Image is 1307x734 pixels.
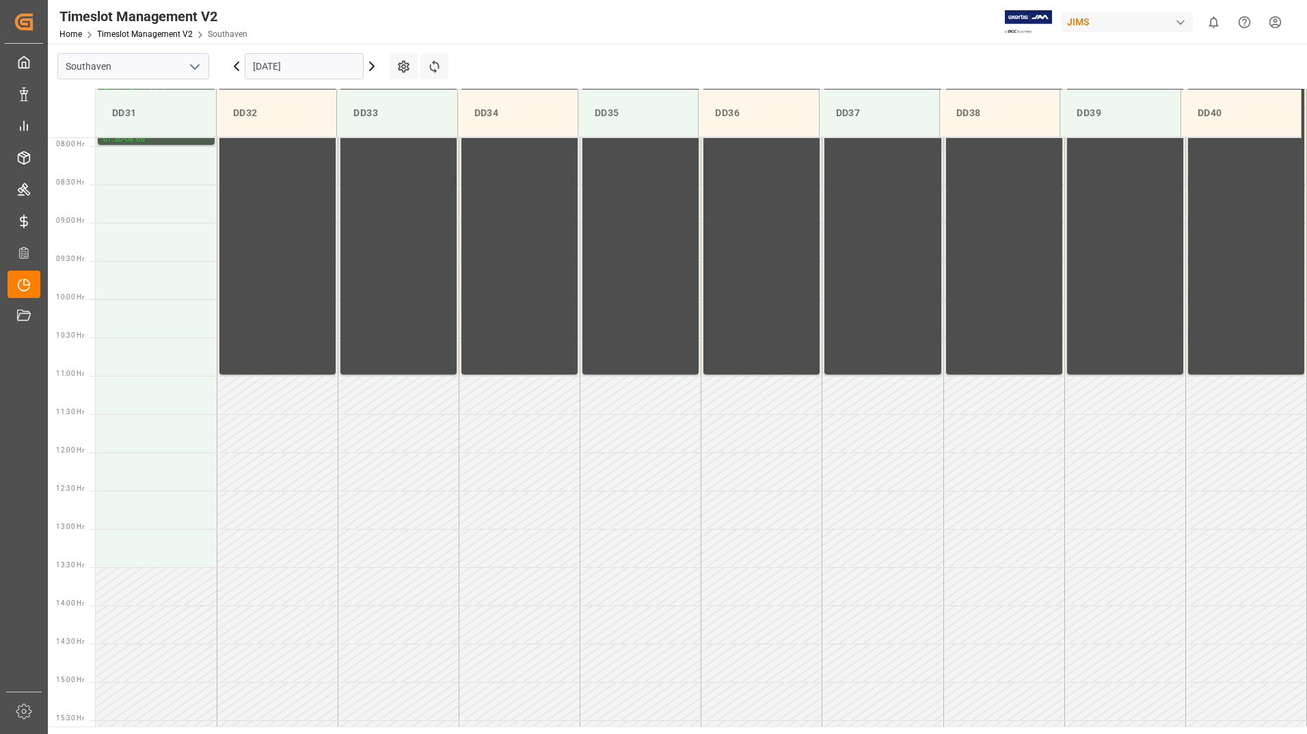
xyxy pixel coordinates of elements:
div: DD34 [469,100,567,126]
button: open menu [184,56,204,77]
div: - [123,136,125,142]
span: 12:30 Hr [56,485,84,492]
span: 14:30 Hr [56,638,84,645]
span: 08:00 Hr [56,140,84,148]
div: 08:00 [125,136,145,142]
div: DD40 [1192,100,1290,126]
div: DD37 [831,100,928,126]
span: 13:00 Hr [56,523,84,530]
div: DD35 [589,100,687,126]
input: Type to search/select [57,53,209,79]
span: 09:30 Hr [56,255,84,262]
span: 11:30 Hr [56,408,84,416]
span: 08:30 Hr [56,178,84,186]
span: 15:00 Hr [56,676,84,683]
div: DD36 [710,100,807,126]
span: 10:30 Hr [56,331,84,339]
a: Timeslot Management V2 [97,29,193,39]
span: 15:30 Hr [56,714,84,722]
div: JIMS [1062,12,1193,32]
div: DD31 [107,100,205,126]
div: DD32 [228,100,325,126]
div: DD39 [1071,100,1169,126]
div: Timeslot Management V2 [59,6,247,27]
a: Home [59,29,82,39]
span: 13:30 Hr [56,561,84,569]
img: Exertis%20JAM%20-%20Email%20Logo.jpg_1722504956.jpg [1005,10,1052,34]
span: 11:00 Hr [56,370,84,377]
span: 12:00 Hr [56,446,84,454]
div: DD38 [951,100,1049,126]
button: Help Center [1229,7,1260,38]
div: DD33 [348,100,446,126]
span: 14:00 Hr [56,599,84,607]
button: show 0 new notifications [1198,7,1229,38]
div: 07:30 [103,136,123,142]
span: 09:00 Hr [56,217,84,224]
span: 10:00 Hr [56,293,84,301]
input: DD.MM.YYYY [245,53,364,79]
button: JIMS [1062,9,1198,35]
